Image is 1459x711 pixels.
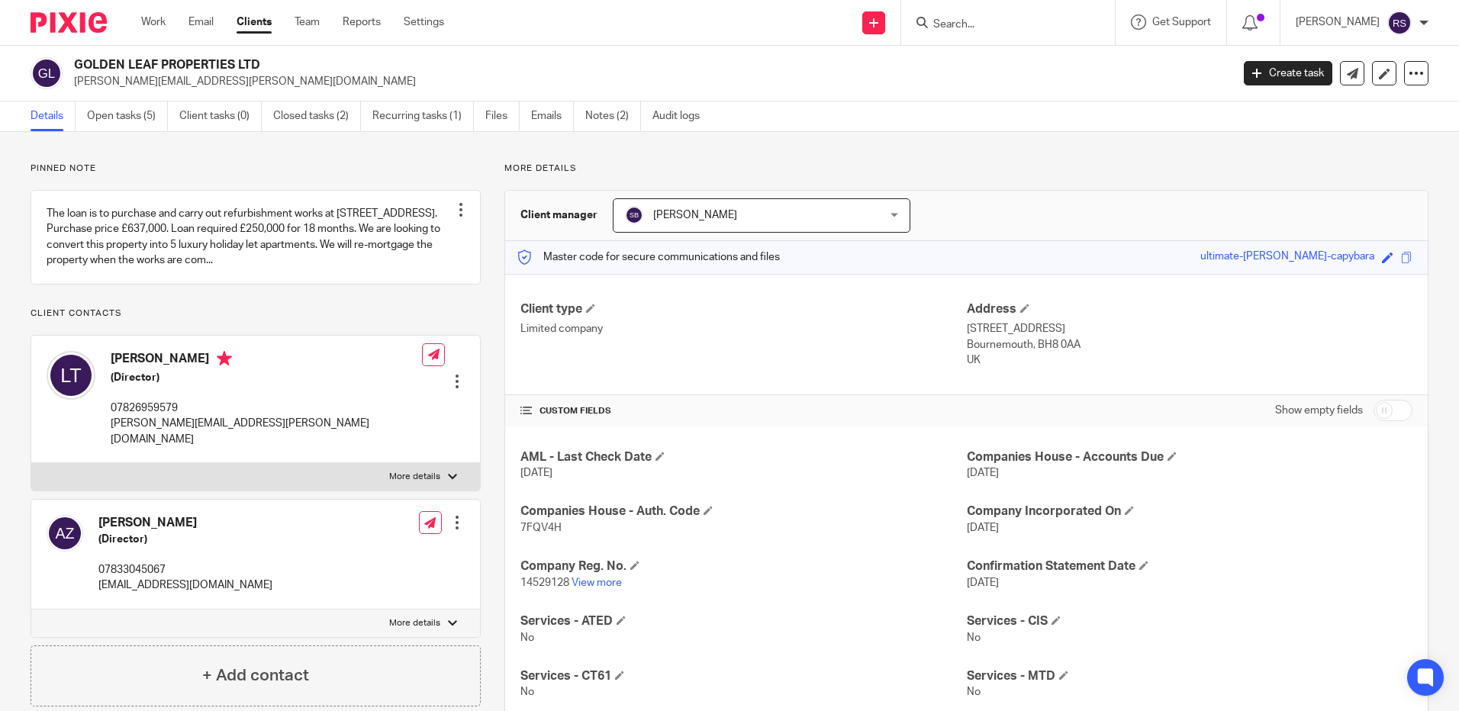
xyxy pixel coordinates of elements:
[485,101,520,131] a: Files
[520,523,562,533] span: 7FQV4H
[74,57,991,73] h2: GOLDEN LEAF PROPERTIES LTD
[47,515,83,552] img: svg%3E
[967,449,1412,465] h4: Companies House - Accounts Due
[98,577,272,593] p: [EMAIL_ADDRESS][DOMAIN_NAME]
[1244,61,1332,85] a: Create task
[967,352,1412,368] p: UK
[217,351,232,366] i: Primary
[1296,14,1380,30] p: [PERSON_NAME]
[520,577,569,588] span: 14529128
[111,370,422,385] h5: (Director)
[31,57,63,89] img: svg%3E
[625,206,643,224] img: svg%3E
[967,577,999,588] span: [DATE]
[520,558,966,574] h4: Company Reg. No.
[87,101,168,131] a: Open tasks (5)
[520,321,966,336] p: Limited company
[520,405,966,417] h4: CUSTOM FIELDS
[98,515,272,531] h4: [PERSON_NAME]
[111,351,422,370] h4: [PERSON_NAME]
[653,210,737,220] span: [PERSON_NAME]
[389,471,440,483] p: More details
[1387,11,1412,35] img: svg%3E
[31,12,107,33] img: Pixie
[520,468,552,478] span: [DATE]
[967,337,1412,352] p: Bournemouth, BH8 0AA
[967,613,1412,629] h4: Services - CIS
[202,664,309,687] h4: + Add contact
[572,577,622,588] a: View more
[967,321,1412,336] p: [STREET_ADDRESS]
[273,101,361,131] a: Closed tasks (2)
[74,74,1221,89] p: [PERSON_NAME][EMAIL_ADDRESS][PERSON_NAME][DOMAIN_NAME]
[517,249,780,265] p: Master code for secure communications and files
[520,613,966,629] h4: Services - ATED
[389,617,440,629] p: More details
[47,351,95,400] img: svg%3E
[967,503,1412,520] h4: Company Incorporated On
[179,101,262,131] a: Client tasks (0)
[111,401,422,416] p: 07826959579
[967,558,1412,574] h4: Confirmation Statement Date
[520,687,534,697] span: No
[141,14,166,30] a: Work
[531,101,574,131] a: Emails
[967,523,999,533] span: [DATE]
[585,101,641,131] a: Notes (2)
[932,18,1069,32] input: Search
[520,503,966,520] h4: Companies House - Auth. Code
[520,449,966,465] h4: AML - Last Check Date
[504,162,1428,175] p: More details
[652,101,711,131] a: Audit logs
[98,562,272,577] p: 07833045067
[520,632,534,643] span: No
[343,14,381,30] a: Reports
[1200,249,1374,266] div: ultimate-[PERSON_NAME]-capybara
[967,668,1412,684] h4: Services - MTD
[967,301,1412,317] h4: Address
[188,14,214,30] a: Email
[31,307,481,320] p: Client contacts
[372,101,474,131] a: Recurring tasks (1)
[967,687,981,697] span: No
[520,668,966,684] h4: Services - CT61
[295,14,320,30] a: Team
[1275,403,1363,418] label: Show empty fields
[111,416,422,447] p: [PERSON_NAME][EMAIL_ADDRESS][PERSON_NAME][DOMAIN_NAME]
[31,162,481,175] p: Pinned note
[520,208,597,223] h3: Client manager
[967,468,999,478] span: [DATE]
[1152,17,1211,27] span: Get Support
[237,14,272,30] a: Clients
[520,301,966,317] h4: Client type
[98,532,272,547] h5: (Director)
[31,101,76,131] a: Details
[404,14,444,30] a: Settings
[967,632,981,643] span: No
